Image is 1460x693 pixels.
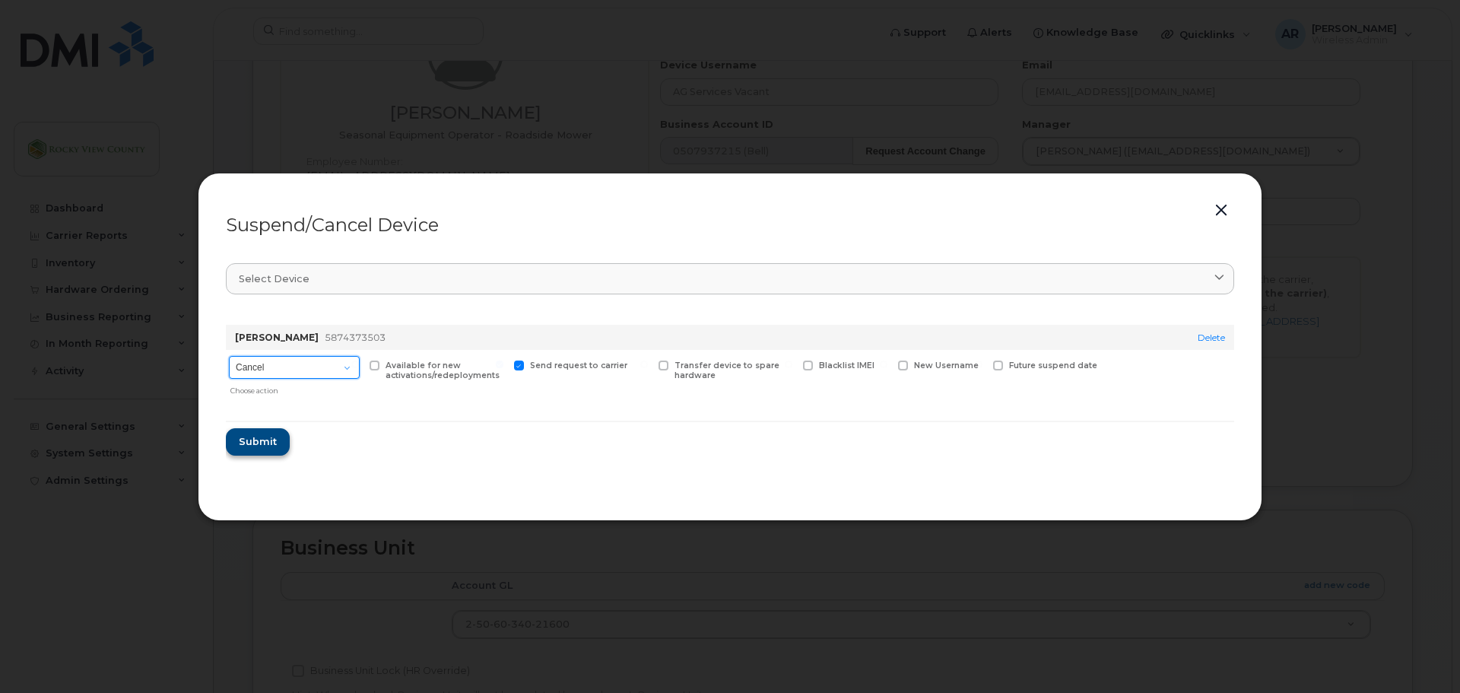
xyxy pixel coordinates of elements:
span: Transfer device to spare hardware [674,361,779,380]
iframe: Messenger Launcher [1394,627,1449,682]
input: Transfer device to spare hardware [640,361,648,368]
a: Select device [226,263,1234,294]
span: Blacklist IMEI [819,361,874,370]
input: Blacklist IMEI [785,361,792,368]
button: Submit [226,428,290,456]
span: 5874373503 [325,332,386,343]
div: Choose action [230,380,360,396]
span: New Username [914,361,979,370]
span: Select device [239,272,309,286]
input: Future suspend date [975,361,982,368]
input: Send request to carrier [496,361,503,368]
input: Available for new activations/redeployments [351,361,359,368]
span: Send request to carrier [530,361,627,370]
span: Available for new activations/redeployments [386,361,500,380]
input: New Username [880,361,887,368]
span: Submit [239,434,277,449]
div: Suspend/Cancel Device [226,216,1234,234]
strong: [PERSON_NAME] [235,332,319,343]
span: Future suspend date [1009,361,1097,370]
a: Delete [1198,332,1225,343]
